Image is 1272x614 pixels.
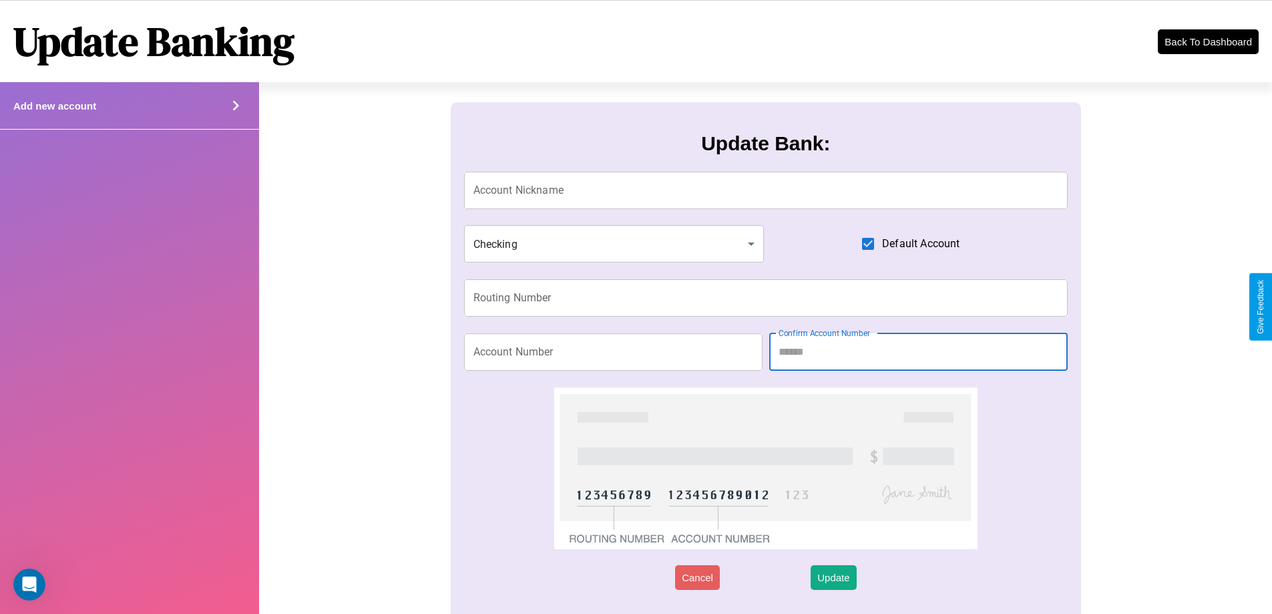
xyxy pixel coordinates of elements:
[1158,29,1259,54] button: Back To Dashboard
[1256,280,1265,334] div: Give Feedback
[675,565,720,590] button: Cancel
[779,327,870,339] label: Confirm Account Number
[882,236,960,252] span: Default Account
[554,388,977,549] img: check
[13,14,294,69] h1: Update Banking
[701,132,830,155] h3: Update Bank:
[811,565,856,590] button: Update
[13,569,45,601] iframe: Intercom live chat
[13,100,96,112] h4: Add new account
[464,225,765,263] div: Checking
